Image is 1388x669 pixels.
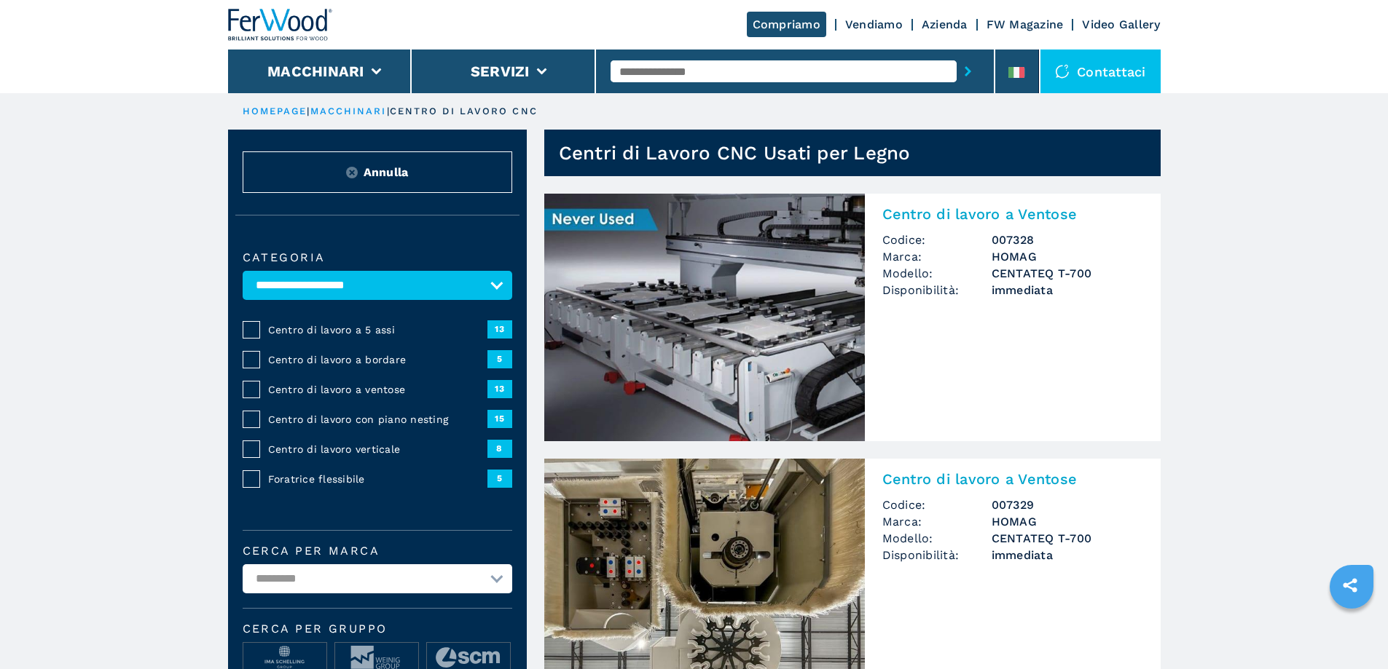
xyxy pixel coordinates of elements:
[992,231,1143,248] h3: 007328
[882,205,1143,223] h2: Centro di lavoro a Ventose
[364,164,409,181] span: Annulla
[992,530,1143,547] h3: CENTATEQ T-700
[882,231,992,248] span: Codice:
[882,282,992,298] span: Disponibilità:
[487,470,512,487] span: 5
[1082,17,1160,31] a: Video Gallery
[845,17,903,31] a: Vendiamo
[243,252,512,264] label: Categoria
[243,151,512,193] button: ResetAnnulla
[992,547,1143,563] span: immediata
[268,442,487,456] span: Centro di lavoro verticale
[346,167,358,178] img: Reset
[487,440,512,457] span: 8
[228,9,333,41] img: Ferwood
[243,545,512,557] label: Cerca per marca
[544,194,865,441] img: Centro di lavoro a Ventose HOMAG CENTATEQ T-700
[992,265,1143,282] h3: CENTATEQ T-700
[1055,64,1070,79] img: Contattaci
[487,350,512,368] span: 5
[387,106,390,116] span: |
[243,623,512,635] span: Cerca per Gruppo
[882,265,992,282] span: Modello:
[882,513,992,530] span: Marca:
[487,410,512,427] span: 15
[992,248,1143,265] h3: HOMAG
[268,322,487,337] span: Centro di lavoro a 5 assi
[882,470,1143,488] h2: Centro di lavoro a Ventose
[992,496,1143,513] h3: 007329
[882,496,992,513] span: Codice:
[1332,567,1368,603] a: sharethis
[243,106,307,116] a: HOMEPAGE
[268,412,487,427] span: Centro di lavoro con piano nesting
[267,63,364,80] button: Macchinari
[992,513,1143,530] h3: HOMAG
[268,352,487,367] span: Centro di lavoro a bordare
[390,105,538,118] p: centro di lavoro cnc
[922,17,968,31] a: Azienda
[471,63,530,80] button: Servizi
[268,382,487,397] span: Centro di lavoro a ventose
[1040,50,1161,93] div: Contattaci
[487,380,512,397] span: 13
[559,141,911,165] h1: Centri di Lavoro CNC Usati per Legno
[882,248,992,265] span: Marca:
[992,282,1143,298] span: immediata
[307,106,310,116] span: |
[310,106,387,116] a: macchinari
[957,55,979,88] button: submit-button
[487,320,512,338] span: 13
[268,472,487,486] span: Foratrice flessibile
[987,17,1064,31] a: FW Magazine
[882,530,992,547] span: Modello:
[882,547,992,563] span: Disponibilità:
[747,12,826,37] a: Compriamo
[544,194,1161,441] a: Centro di lavoro a Ventose HOMAG CENTATEQ T-700Centro di lavoro a VentoseCodice:007328Marca:HOMAG...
